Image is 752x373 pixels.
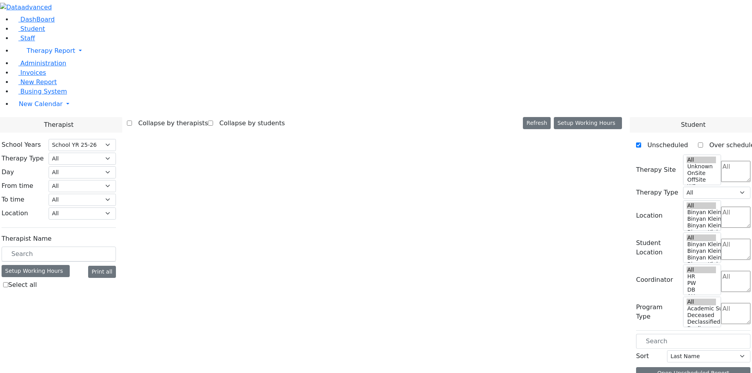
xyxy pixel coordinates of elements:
[687,280,716,287] option: PW
[687,287,716,293] option: DB
[687,299,716,305] option: All
[636,303,678,321] label: Program Type
[13,78,57,86] a: New Report
[641,139,688,151] label: Unscheduled
[721,161,750,182] textarea: Search
[687,267,716,273] option: All
[19,100,63,108] span: New Calendar
[20,69,46,76] span: Invoices
[20,34,35,42] span: Staff
[13,16,55,23] a: DashBoard
[687,157,716,163] option: All
[721,239,750,260] textarea: Search
[2,247,116,261] input: Search
[687,163,716,170] option: Unknown
[687,216,716,222] option: Binyan Klein 4
[687,222,716,229] option: Binyan Klein 3
[2,195,24,204] label: To time
[20,25,45,32] span: Student
[636,351,649,361] label: Sort
[523,117,551,129] button: Refresh
[687,293,716,300] option: AH
[681,120,705,130] span: Student
[20,88,67,95] span: Busing System
[636,334,750,349] input: Search
[554,117,622,129] button: Setup Working Hours
[13,59,66,67] a: Administration
[2,209,28,218] label: Location
[132,117,208,130] label: Collapse by therapists
[27,47,75,54] span: Therapy Report
[13,25,45,32] a: Student
[636,275,673,285] label: Coordinator
[44,120,73,130] span: Therapist
[2,234,52,243] label: Therapist Name
[687,241,716,248] option: Binyan Klein 5
[721,303,750,324] textarea: Search
[636,188,678,197] label: Therapy Type
[687,209,716,216] option: Binyan Klein 5
[2,181,33,191] label: From time
[2,168,14,177] label: Day
[721,271,750,292] textarea: Search
[20,16,55,23] span: DashBoard
[2,265,70,277] div: Setup Working Hours
[687,261,716,268] option: Binyan Klein 2
[2,154,44,163] label: Therapy Type
[687,254,716,261] option: Binyan Klein 3
[687,234,716,241] option: All
[636,211,663,220] label: Location
[687,202,716,209] option: All
[13,88,67,95] a: Busing System
[13,96,752,112] a: New Calendar
[13,43,752,59] a: Therapy Report
[687,325,716,332] option: Declines
[687,273,716,280] option: HR
[636,165,676,175] label: Therapy Site
[20,78,57,86] span: New Report
[13,34,35,42] a: Staff
[636,238,678,257] label: Student Location
[687,312,716,319] option: Deceased
[687,248,716,254] option: Binyan Klein 4
[2,140,41,150] label: School Years
[687,183,716,190] option: WP
[687,229,716,236] option: Binyan Klein 2
[88,266,116,278] button: Print all
[13,69,46,76] a: Invoices
[687,177,716,183] option: OffSite
[721,207,750,228] textarea: Search
[687,170,716,177] option: OnSite
[8,280,37,290] label: Select all
[687,305,716,312] option: Academic Support
[20,59,66,67] span: Administration
[213,117,285,130] label: Collapse by students
[687,319,716,325] option: Declassified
